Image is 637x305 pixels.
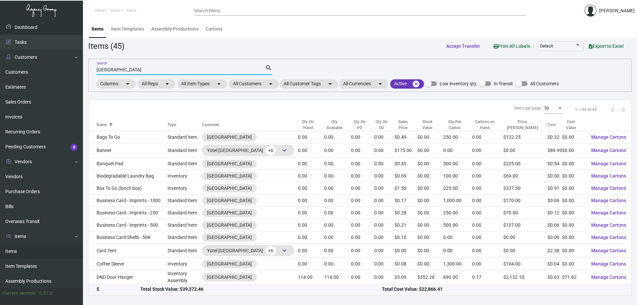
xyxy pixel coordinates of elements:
div: Qty On PO [351,119,368,131]
span: keyboard_arrow_down [280,146,288,154]
mat-icon: arrow_drop_down [267,80,275,88]
mat-chip: All Customer Tags [280,79,338,89]
span: Manage Cartons [591,161,626,166]
td: 0.00 [443,143,472,158]
td: 0.00 [324,182,351,194]
div: Type [168,122,176,128]
td: $0.00 [562,258,586,270]
td: $0.28 [394,207,417,219]
td: $0.00 [503,231,547,244]
td: $0.06 [547,219,562,231]
button: Manage Cartons [586,207,631,219]
td: $194.50 [503,284,547,297]
span: Manage Cartons [591,198,626,203]
td: 0.00 [472,158,504,170]
td: 0.00 [472,219,504,231]
img: admin@bootstrapmaster.com [585,5,597,17]
td: $0.00 [417,158,443,170]
div: Stock Value [417,119,443,131]
td: Standard Item [168,194,202,207]
button: Print All Labels [488,40,535,52]
div: Price [PERSON_NAME] [503,119,541,131]
div: [GEOGRAPHIC_DATA] [207,197,252,204]
div: Items [92,26,104,33]
td: 0.00 [374,244,394,258]
td: 0.00 [374,143,394,158]
div: [GEOGRAPHIC_DATA] [207,209,252,216]
td: 0.00 [374,270,394,284]
td: $107.00 [503,219,547,231]
div: [GEOGRAPHIC_DATA] [207,160,252,167]
td: Banner [89,143,168,158]
td: 0.00 [351,158,374,170]
div: [GEOGRAPHIC_DATA] [207,274,252,281]
td: $225.00 [503,158,547,170]
button: Accept Transfer [441,40,485,52]
td: Inventory [168,182,202,194]
button: Manage Cartons [586,219,631,231]
button: Manage Cartons [586,170,631,182]
td: Biodegradable Laundry Bag [89,170,168,182]
td: 690.00 [443,270,472,284]
td: Inventory [168,170,202,182]
td: 0.00 [298,244,324,258]
td: Business Card Shells - 50K [89,231,168,244]
td: $0.00 [417,258,443,270]
span: Low inventory qty [440,80,476,88]
div: Stock Value [417,119,437,131]
td: 0.00 [472,194,504,207]
div: Qty Per Carton [443,119,466,131]
td: $0.69 [394,170,417,182]
button: Manage Cartons [586,182,631,194]
div: Type [168,122,202,128]
div: Qty Per Carton [443,119,472,131]
td: 0.00 [472,258,504,270]
mat-chip: Active [390,79,424,89]
td: Standard Item [168,244,202,258]
td: 0.00 [472,244,504,258]
td: Business Card - Imprints - 1000 [89,194,168,207]
div: Sales Price [394,119,411,131]
td: 0.00 [351,131,374,143]
div: Price [PERSON_NAME] [503,119,547,131]
td: 1,000.00 [443,194,472,207]
td: $0.00 [417,194,443,207]
div: [PERSON_NAME] [599,7,635,14]
td: $337.50 [503,182,547,194]
td: $3.09 [394,270,417,284]
td: $69.00 [503,170,547,182]
td: 0.00 [298,219,324,231]
td: Inventory Assembly [168,270,202,284]
span: Manage Cartons [591,210,626,215]
td: $70.00 [503,207,547,219]
td: $0.00 [417,219,443,231]
td: Standard Item [168,207,202,219]
td: 0.00 [324,131,351,143]
td: $0.00 [562,244,586,258]
div: [GEOGRAPHIC_DATA] [207,185,252,192]
span: Items [127,8,136,13]
span: Manage Cartons [591,261,626,267]
div: [GEOGRAPHIC_DATA] [207,173,252,180]
td: $352.26 [417,270,443,284]
td: $0.05 [547,284,562,297]
span: Default [540,44,553,48]
td: 0.00 [374,158,394,170]
td: $0.32 [547,131,562,143]
td: 0.00 [324,244,351,258]
td: $0.08 [394,284,417,297]
td: $0.00 [503,244,547,258]
td: Bags To Go [89,131,168,143]
td: 0.00 [351,182,374,194]
button: Manage Cartons [586,158,631,170]
span: +6 [266,246,276,256]
td: $0.00 [417,182,443,194]
td: $0.00 [417,143,443,158]
td: $0.04 [547,258,562,270]
td: $0.45 [394,158,417,170]
td: 0.00 [351,194,374,207]
td: $89.99 [547,143,562,158]
mat-icon: arrow_drop_down [163,80,171,88]
div: Qty On Hand [298,119,324,131]
td: 0.00 [472,207,504,219]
